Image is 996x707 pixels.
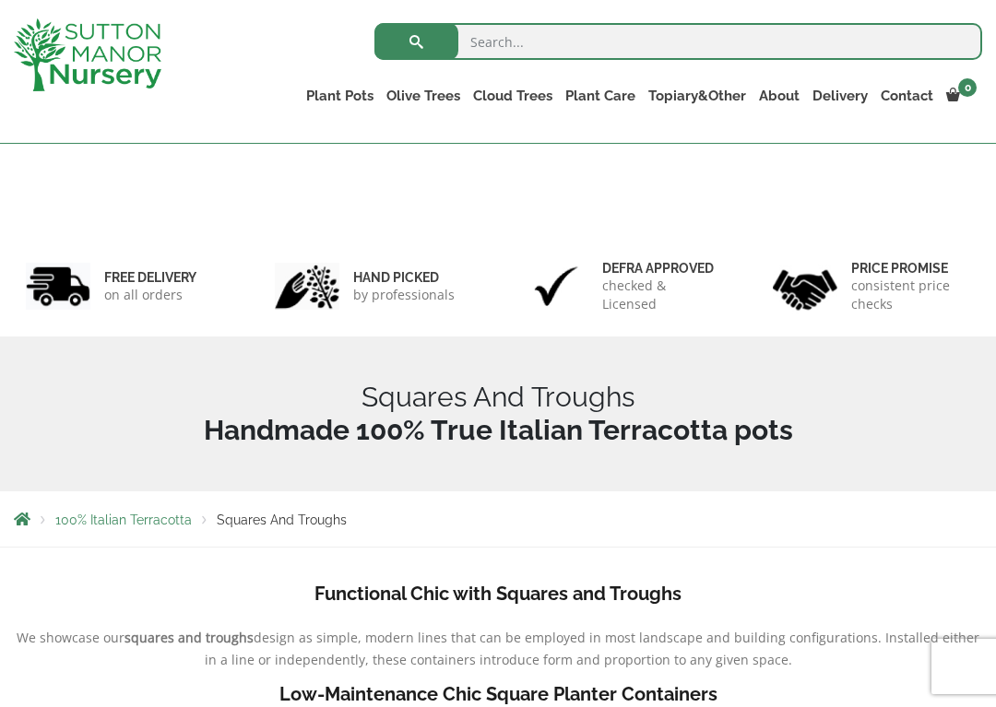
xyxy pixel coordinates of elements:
h6: FREE DELIVERY [104,269,196,286]
a: 100% Italian Terracotta [55,513,192,527]
a: Topiary&Other [642,83,753,109]
p: by professionals [353,286,455,304]
span: Squares And Troughs [217,513,347,527]
input: Search... [374,23,982,60]
a: Plant Pots [300,83,380,109]
a: Plant Care [559,83,642,109]
img: 1.jpg [26,263,90,310]
img: 4.jpg [773,258,837,314]
nav: Breadcrumbs [14,512,982,526]
img: 3.jpg [524,263,588,310]
img: logo [14,18,161,91]
p: checked & Licensed [602,277,721,313]
span: We showcase our [17,629,125,646]
b: Functional Chic with Squares and Troughs [314,583,682,605]
a: Delivery [806,83,874,109]
h6: Defra approved [602,260,721,277]
a: About [753,83,806,109]
span: design as simple, modern lines that can be employed in most landscape and building configurations... [205,629,980,668]
h6: hand picked [353,269,455,286]
a: Cloud Trees [467,83,559,109]
img: 2.jpg [275,263,339,310]
h1: Squares And Troughs [14,381,982,447]
a: Contact [874,83,940,109]
b: squares and troughs [125,629,254,646]
a: 0 [940,83,982,109]
h6: Price promise [851,260,970,277]
p: consistent price checks [851,277,970,313]
span: 0 [958,78,977,97]
p: on all orders [104,286,196,304]
a: Olive Trees [380,83,467,109]
b: Low-Maintenance Chic Square Planter Containers [279,683,717,705]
